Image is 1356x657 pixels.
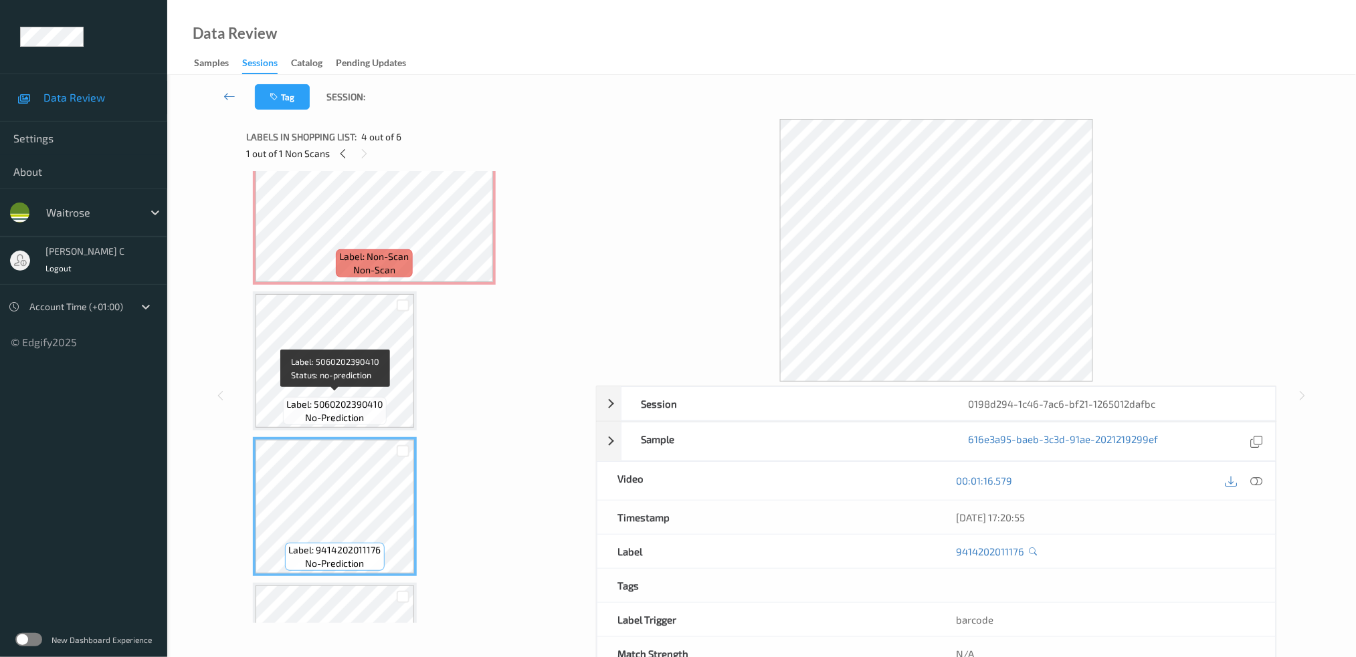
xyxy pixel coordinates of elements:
[287,398,383,411] span: Label: 5060202390410
[957,545,1025,558] a: 9414202011176
[957,474,1013,487] a: 00:01:16.579
[597,569,937,602] div: Tags
[306,557,365,570] span: no-prediction
[326,90,365,104] span: Session:
[621,422,949,461] div: Sample
[597,603,937,636] div: Label Trigger
[336,56,406,73] div: Pending Updates
[255,84,310,110] button: Tag
[242,56,278,74] div: Sessions
[306,411,365,424] span: no-prediction
[246,145,587,162] div: 1 out of 1 Non Scans
[937,603,1276,636] div: barcode
[621,387,949,420] div: Session
[246,130,357,144] span: Labels in shopping list:
[597,422,1276,461] div: Sample616e3a95-baeb-3c3d-91ae-2021219299ef
[597,462,937,500] div: Video
[289,543,381,557] span: Label: 9414202011176
[194,54,242,73] a: Samples
[291,56,322,73] div: Catalog
[340,250,409,263] span: Label: Non-Scan
[193,27,277,40] div: Data Review
[242,54,291,74] a: Sessions
[957,511,1256,524] div: [DATE] 17:20:55
[336,54,419,73] a: Pending Updates
[353,263,395,277] span: non-scan
[361,130,401,144] span: 4 out of 6
[969,432,1159,450] a: 616e3a95-baeb-3c3d-91ae-2021219299ef
[597,501,937,534] div: Timestamp
[291,54,336,73] a: Catalog
[597,535,937,568] div: Label
[597,386,1276,421] div: Session0198d294-1c46-7ac6-bf21-1265012dafbc
[194,56,229,73] div: Samples
[949,387,1276,420] div: 0198d294-1c46-7ac6-bf21-1265012dafbc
